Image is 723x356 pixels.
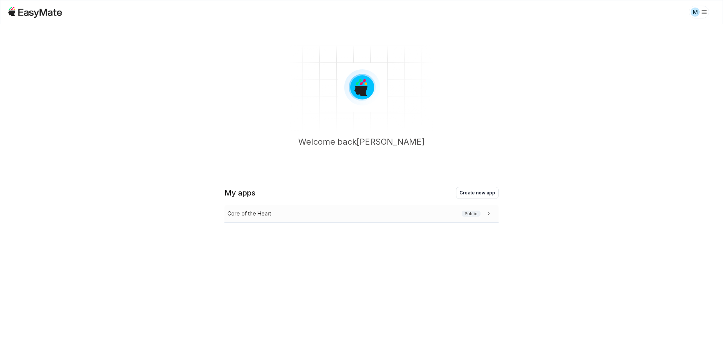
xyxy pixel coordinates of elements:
[224,205,499,223] a: Core of the HeartPublic
[691,8,700,17] div: M
[462,211,480,217] span: Public
[456,187,499,199] button: Create new app
[298,136,425,160] p: Welcome back [PERSON_NAME]
[224,188,255,198] h2: My apps
[227,209,271,218] p: Core of the Heart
